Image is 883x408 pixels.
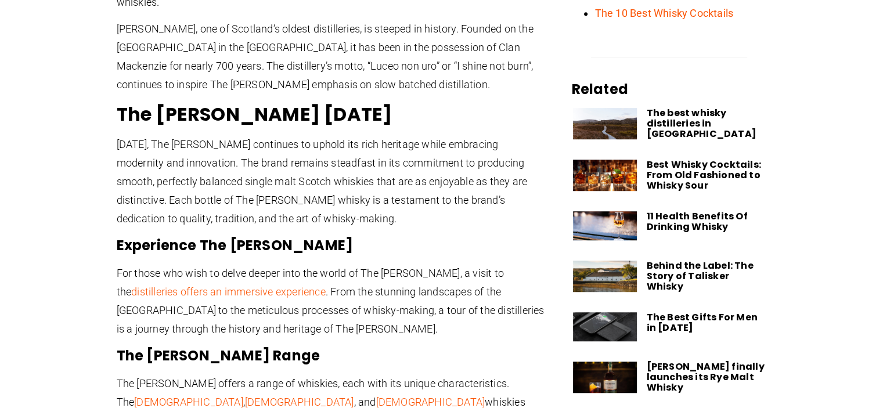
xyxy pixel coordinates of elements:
a: The Best Gifts For Men in [DATE] [646,310,757,334]
a: Behind the Label: The Story of Talisker Whisky [646,259,753,293]
h2: The [PERSON_NAME] [DATE] [117,103,546,126]
a: 11 Health Benefits Of Drinking Whisky [646,210,747,233]
a: [PERSON_NAME] finally launches its Rye Malt Whisky [646,360,764,394]
a: distilleries offers an immersive experience [131,286,326,298]
p: For those who wish to delve deeper into the world of The [PERSON_NAME], a visit to the . From the... [117,264,546,338]
a: [DEMOGRAPHIC_DATA] [134,396,243,408]
a: [DEMOGRAPHIC_DATA] [376,396,485,408]
a: [DEMOGRAPHIC_DATA] [245,396,354,408]
h3: The [PERSON_NAME] Range [117,346,546,365]
a: The 10 Best Whisky Cocktails [594,7,733,19]
p: [PERSON_NAME], one of Scotland’s oldest distilleries, is steeped in history. Founded on the [GEOG... [117,20,546,94]
h3: Experience The [PERSON_NAME] [117,236,546,255]
h3: Related [571,80,766,99]
a: The best whisky distilleries in [GEOGRAPHIC_DATA] [646,106,756,140]
p: [DATE], The [PERSON_NAME] continues to uphold its rich heritage while embracing modernity and inn... [117,135,546,228]
a: Best Whisky Cocktails: From Old Fashioned to Whisky Sour [646,158,761,192]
